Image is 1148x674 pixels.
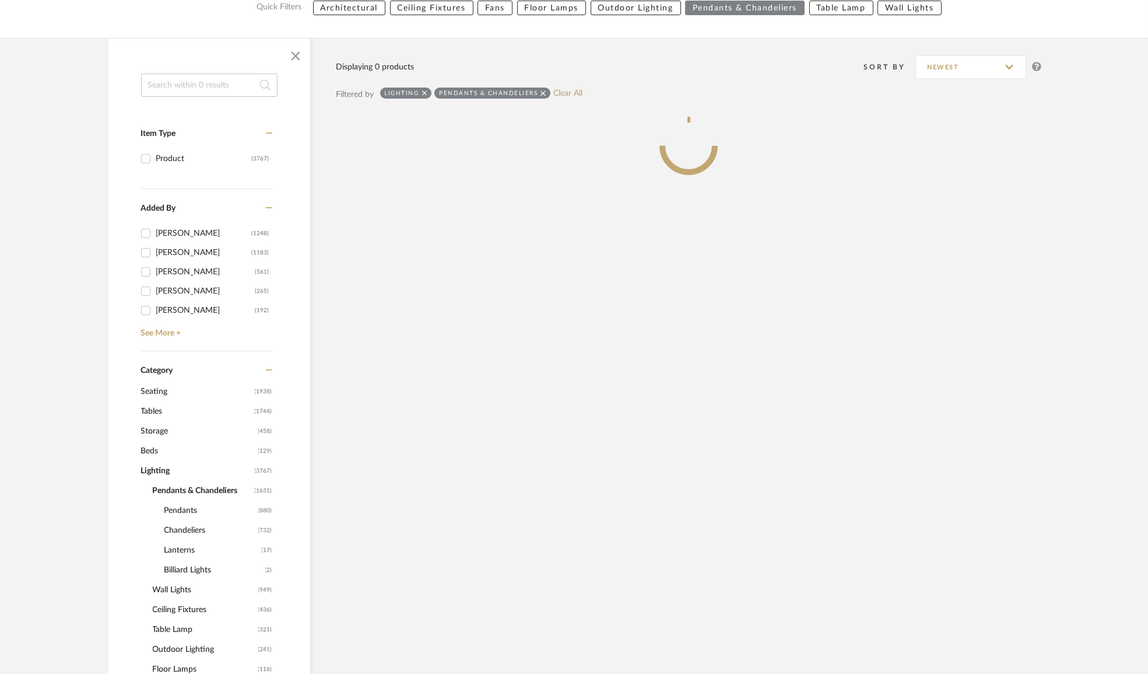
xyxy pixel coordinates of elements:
span: Outdoor Lighting [153,640,255,659]
div: (1183) [252,243,269,262]
input: Search within 0 results [141,74,278,97]
div: [PERSON_NAME] [156,243,252,262]
span: (949) [258,581,272,599]
div: (1248) [252,224,269,243]
span: Lanterns [164,540,259,560]
button: Pendants & Chandeliers [685,1,805,15]
span: Wall Lights [153,580,255,600]
span: Lighting [141,461,252,481]
span: (321) [258,620,272,639]
button: Fans [478,1,512,15]
button: Close [284,44,307,68]
div: [PERSON_NAME] [156,282,255,301]
button: Floor Lamps [517,1,587,15]
span: Pendants & Chandeliers [153,481,252,501]
span: Pendants [164,501,255,521]
span: (436) [258,600,272,619]
div: (192) [255,301,269,320]
span: Table Lamp [153,620,255,640]
span: Ceiling Fixtures [153,600,255,620]
span: Beds [141,441,255,461]
button: Table Lamp [809,1,873,15]
span: Storage [141,421,255,441]
span: (241) [258,640,272,659]
label: Quick Filters [250,1,308,15]
span: (1631) [255,481,272,500]
div: Displaying 0 products [336,61,415,74]
div: Filtered by [336,88,374,101]
span: (3767) [255,462,272,480]
span: (1938) [255,382,272,401]
span: Item Type [141,130,176,138]
span: (1744) [255,402,272,421]
div: (265) [255,282,269,301]
div: Lighting [385,89,419,97]
span: (880) [258,501,272,520]
div: (3767) [252,149,269,168]
span: Added By [141,204,176,212]
span: (17) [262,541,272,560]
div: [PERSON_NAME] [156,301,255,320]
span: Seating [141,382,252,401]
a: See More + [138,320,272,338]
span: (732) [258,521,272,540]
button: Ceiling Fixtures [390,1,473,15]
div: [PERSON_NAME] [156,263,255,281]
div: Sort By [864,61,915,73]
div: (561) [255,263,269,281]
a: Clear All [553,89,582,99]
span: (458) [258,422,272,441]
span: Billiard Lights [164,560,262,580]
span: Tables [141,401,252,421]
button: Architectural [313,1,386,15]
button: Wall Lights [877,1,942,15]
div: Pendants & Chandeliers [439,89,538,97]
span: Category [141,366,173,376]
span: (2) [265,561,272,579]
button: Outdoor Lighting [591,1,681,15]
span: Chandeliers [164,521,255,540]
div: [PERSON_NAME] [156,224,252,243]
span: (129) [258,442,272,460]
div: Product [156,149,252,168]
